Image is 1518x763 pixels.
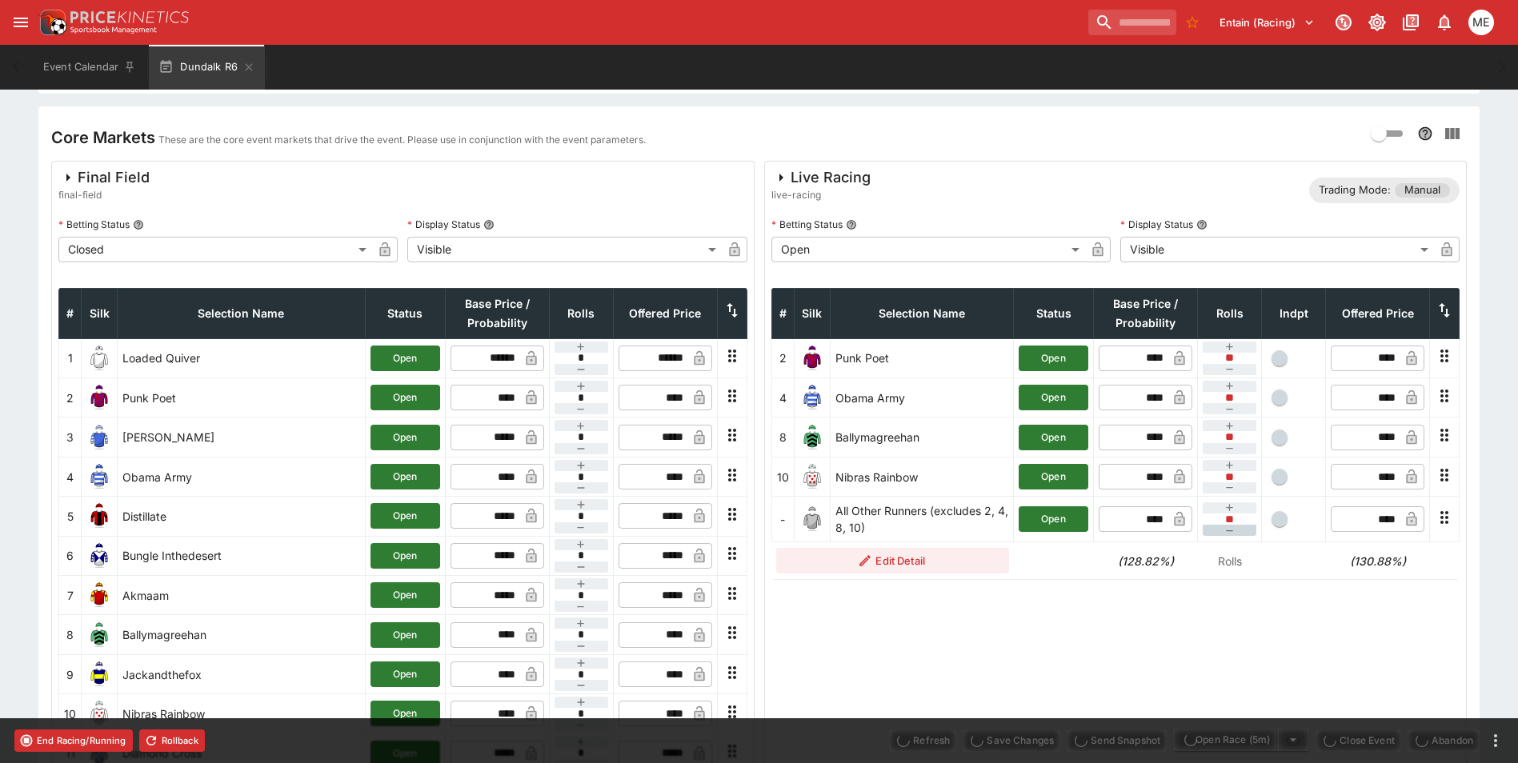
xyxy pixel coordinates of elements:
button: Open [370,543,440,569]
td: 2 [59,378,82,417]
button: Connected to PK [1329,8,1358,37]
p: Display Status [407,218,480,231]
td: Akmaam [118,576,366,615]
td: 10 [771,457,794,496]
h6: (128.82%) [1099,553,1193,569]
td: Obama Army [118,457,366,496]
button: Open [1019,385,1088,410]
img: runner 8 [799,425,825,450]
th: Rolls [1198,288,1262,338]
td: 4 [59,457,82,496]
button: Open [370,464,440,489]
span: Mark an event as closed and abandoned. [1408,731,1480,747]
img: runner 2 [799,346,825,371]
th: Base Price / Probability [445,288,549,338]
img: runner 6 [86,543,112,569]
th: Independent [1262,288,1326,338]
h4: Core Markets [51,127,155,148]
button: Open [1019,425,1088,450]
button: Display Status [483,219,495,230]
td: Loaded Quiver [118,338,366,378]
button: Open [1019,506,1088,532]
img: runner 3 [86,425,112,450]
td: Nibras Rainbow [118,694,366,733]
img: runner 7 [86,582,112,608]
td: 10 [59,694,82,733]
button: open drawer [6,8,35,37]
td: - [771,497,794,542]
img: runner 10 [86,701,112,726]
td: Ballymagreehan [830,417,1014,457]
button: End Racing/Running [14,729,133,752]
th: # [59,288,82,338]
p: Rolls [1203,553,1257,569]
td: Ballymagreehan [118,615,366,654]
td: Distillate [118,497,366,536]
th: Base Price / Probability [1094,288,1198,338]
img: PriceKinetics Logo [35,6,67,38]
th: Rolls [549,288,613,338]
button: Open [370,622,440,648]
div: Open [771,237,1085,262]
button: Dundalk R6 [149,45,265,90]
p: Betting Status [771,218,843,231]
th: Status [1014,288,1094,338]
p: These are the core event markets that drive the event. Please use in conjunction with the event p... [158,132,646,148]
input: search [1088,10,1176,35]
button: more [1486,731,1505,750]
button: No Bookmarks [1180,10,1205,35]
button: Edit Detail [776,548,1009,573]
button: Open [370,503,440,529]
td: 5 [59,497,82,536]
th: # [771,288,794,338]
img: runner 4 [86,464,112,489]
img: runner 2 [86,385,112,410]
div: split button [1173,729,1309,751]
span: Manual [1395,182,1450,198]
p: Betting Status [58,218,130,231]
button: Open [1019,346,1088,371]
td: 8 [771,417,794,457]
button: Open [370,425,440,450]
td: 3 [59,417,82,457]
img: runner 1 [86,346,112,371]
td: Obama Army [830,378,1014,417]
button: Open [370,661,440,687]
button: Rollback [139,729,205,752]
th: Silk [794,288,830,338]
button: Betting Status [846,219,857,230]
p: Display Status [1120,218,1193,231]
button: Open [370,385,440,410]
div: Matt Easter [1468,10,1494,35]
button: Notifications [1430,8,1459,37]
td: Punk Poet [118,378,366,417]
img: runner 8 [86,622,112,648]
span: final-field [58,187,150,203]
button: Display Status [1196,219,1208,230]
p: Trading Mode: [1319,182,1391,198]
img: PriceKinetics [70,11,189,23]
img: runner 4 [799,385,825,410]
td: [PERSON_NAME] [118,417,366,457]
button: Matt Easter [1464,5,1499,40]
button: Toggle light/dark mode [1363,8,1392,37]
h6: (130.88%) [1331,553,1425,569]
div: Closed [58,237,372,262]
td: Jackandthefox [118,654,366,693]
button: Betting Status [133,219,144,230]
button: Documentation [1396,8,1425,37]
img: runner 10 [799,464,825,489]
td: 2 [771,338,794,378]
th: Status [365,288,445,338]
div: Final Field [58,168,150,187]
img: blank-silk.png [799,506,825,532]
td: Bungle Inthedesert [118,536,366,575]
td: 7 [59,576,82,615]
button: Select Tenant [1210,10,1324,35]
button: Event Calendar [34,45,146,90]
td: 1 [59,338,82,378]
button: Open [370,346,440,371]
img: runner 5 [86,503,112,529]
div: Visible [1120,237,1434,262]
th: Offered Price [1326,288,1430,338]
